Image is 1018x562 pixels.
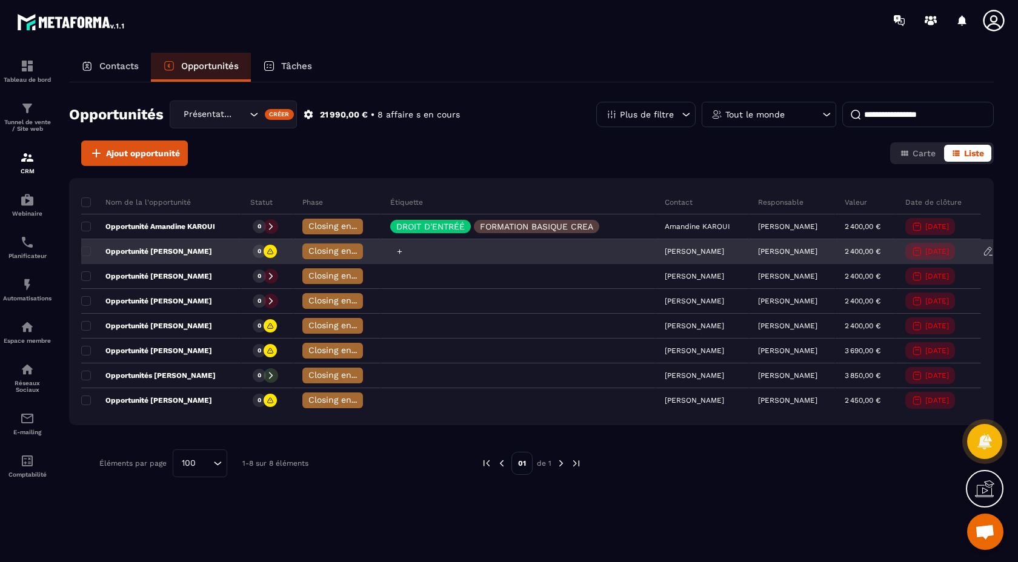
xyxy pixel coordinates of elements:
p: Webinaire [3,210,52,217]
p: 2 400,00 € [845,222,880,231]
p: [DATE] [925,247,949,256]
p: Comptabilité [3,471,52,478]
p: Planificateur [3,253,52,259]
p: Opportunité [PERSON_NAME] [81,246,212,256]
p: 0 [258,247,261,256]
button: Liste [944,145,991,162]
p: E-mailing [3,429,52,435]
p: [DATE] [925,346,949,355]
p: 2 400,00 € [845,272,880,280]
div: Créer [265,109,294,120]
button: Carte [893,145,943,162]
p: Tunnel de vente / Site web [3,119,52,132]
p: Automatisations [3,295,52,302]
p: Étiquette [390,197,423,207]
a: automationsautomationsEspace membre [3,311,52,353]
a: formationformationTableau de bord [3,50,52,92]
p: Phase [302,197,323,207]
p: 0 [258,222,261,231]
p: 2 400,00 € [845,247,880,256]
p: FORMATION BASIQUE CREA [480,222,593,231]
span: Closing en cours [308,370,378,380]
span: Closing en cours [308,296,378,305]
p: Opportunité [PERSON_NAME] [81,321,212,331]
p: 0 [258,322,261,330]
span: Closing en cours [308,395,378,405]
p: [DATE] [925,322,949,330]
p: 3 850,00 € [845,371,880,380]
p: 0 [258,346,261,355]
img: email [20,411,35,426]
p: [PERSON_NAME] [758,297,817,305]
p: 01 [511,452,533,475]
img: accountant [20,454,35,468]
a: schedulerschedulerPlanificateur [3,226,52,268]
img: automations [20,277,35,292]
img: automations [20,320,35,334]
p: Opportunités [PERSON_NAME] [81,371,216,380]
p: [PERSON_NAME] [758,272,817,280]
p: [DATE] [925,272,949,280]
p: Réseaux Sociaux [3,380,52,393]
a: accountantaccountantComptabilité [3,445,52,487]
p: 21 990,00 € [320,109,368,121]
p: Opportunité [PERSON_NAME] [81,346,212,355]
div: Search for option [173,449,227,477]
p: 3 690,00 € [845,346,880,355]
span: Closing en cours [308,271,378,280]
p: 1-8 sur 8 éléments [242,459,308,468]
h2: Opportunités [69,102,164,127]
img: formation [20,150,35,165]
p: Opportunités [181,61,239,71]
img: logo [17,11,126,33]
p: 2 450,00 € [845,396,880,405]
p: Opportunité Amandine KAROUI [81,222,215,231]
p: 0 [258,272,261,280]
p: Tout le monde [725,110,785,119]
p: Espace membre [3,337,52,344]
p: [PERSON_NAME] [758,396,817,405]
a: formationformationTunnel de vente / Site web [3,92,52,141]
div: Search for option [170,101,297,128]
p: Plus de filtre [620,110,674,119]
span: Présentation Réseau [181,108,235,121]
p: [PERSON_NAME] [758,346,817,355]
img: formation [20,101,35,116]
p: Éléments par page [99,459,167,468]
a: Ouvrir le chat [967,514,1003,550]
a: Opportunités [151,53,251,82]
span: Closing en cours [308,221,378,231]
input: Search for option [200,457,210,470]
img: next [556,458,567,469]
p: Responsable [758,197,803,207]
p: [DATE] [925,371,949,380]
p: 2 400,00 € [845,297,880,305]
span: Liste [964,148,984,158]
p: 8 affaire s en cours [378,109,460,121]
img: prev [481,458,492,469]
p: [PERSON_NAME] [758,247,817,256]
p: 0 [258,396,261,405]
a: Contacts [69,53,151,82]
p: [PERSON_NAME] [758,371,817,380]
p: de 1 [537,458,551,468]
img: next [571,458,582,469]
p: Opportunité [PERSON_NAME] [81,296,212,306]
p: CRM [3,168,52,174]
p: 2 400,00 € [845,322,880,330]
input: Search for option [235,108,247,121]
p: [DATE] [925,222,949,231]
p: [PERSON_NAME] [758,222,817,231]
button: Ajout opportunité [81,140,188,166]
a: Tâches [251,53,324,82]
span: Carte [913,148,936,158]
a: automationsautomationsAutomatisations [3,268,52,311]
p: • [371,109,374,121]
p: [PERSON_NAME] [758,322,817,330]
p: [DATE] [925,396,949,405]
p: [DATE] [925,297,949,305]
img: prev [496,458,507,469]
p: Contact [665,197,693,207]
span: Closing en cours [308,345,378,355]
p: Tableau de bord [3,76,52,83]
